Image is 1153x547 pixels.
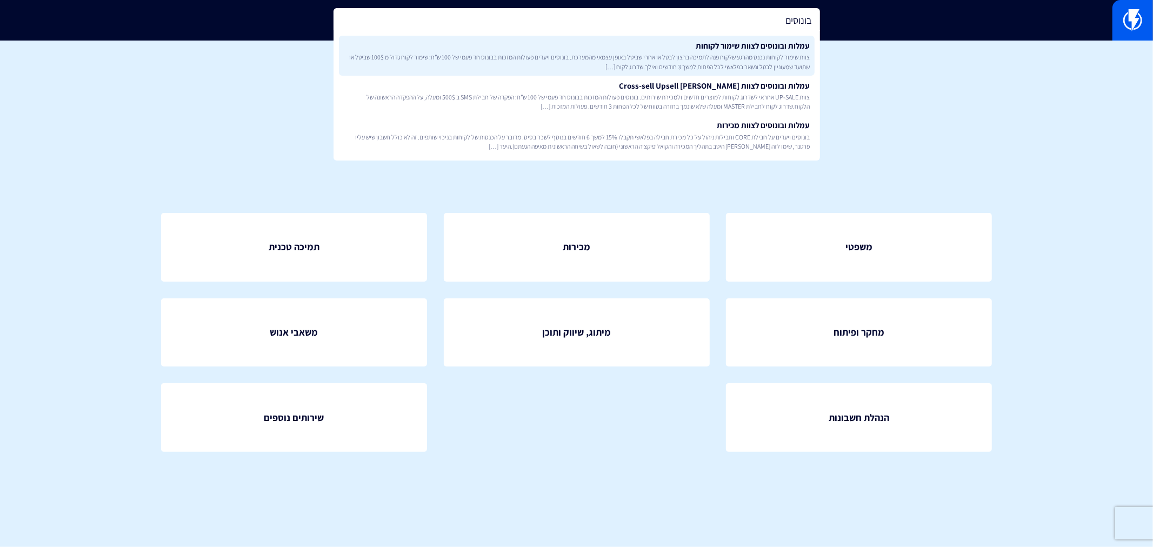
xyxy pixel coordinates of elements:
a: תמיכה טכנית [161,213,427,282]
span: משאבי אנוש [270,325,318,339]
a: עמלות ובונוסים לצוות מכירותבונוסים ויעדים על חבילת CORE וחבילות ניהול על כל מכירת חבילה בפלאשי תק... [339,115,815,155]
a: מכירות [444,213,710,282]
span: מחקר ופיתוח [834,325,884,339]
span: בונוסים ויעדים על חבילת CORE וחבילות ניהול על כל מכירת חבילה בפלאשי תקבלו 15% למשך 6 חודשים בנוסף... [343,132,810,151]
span: מיתוג, שיווק ותוכן [542,325,611,339]
span: שירותים נוספים [264,411,324,425]
span: צוות שימור לקוחות נכנס מהרגע שלקוח פנה לתמיכה ברצון לבטל או אחרי שביטל באופן עצמאי מהמערכת. בונוס... [343,52,810,71]
span: צוות UP-SALE אחראי לשדרוג לקוחות למוצרים חדשים ולמכירת שירותים. בונוסים פעולות המזכות בבונוס חד פ... [343,92,810,111]
a: משאבי אנוש [161,298,427,367]
span: תמיכה טכנית [269,240,319,254]
h1: מנהל ידע ארגוני [16,57,1137,78]
a: משפטי [726,213,992,282]
a: עמלות ובונוסים לצוות Cross-sell Upsell [PERSON_NAME]צוות UP-SALE אחראי לשדרוג לקוחות למוצרים חדשי... [339,76,815,116]
a: עמלות ובונוסים לצוות שימור לקוחותצוות שימור לקוחות נכנס מהרגע שלקוח פנה לתמיכה ברצון לבטל או אחרי... [339,36,815,76]
input: חיפוש מהיר... [334,8,820,33]
a: מחקר ופיתוח [726,298,992,367]
span: הנהלת חשבונות [829,411,889,425]
span: משפטי [845,240,872,254]
a: שירותים נוספים [161,383,427,452]
p: צוות פלאשי היקר , כאן תוכלו למצוא נהלים ותשובות לכל תפקיד בארגון שלנו שיעזרו לכם להצליח. [16,89,1137,108]
a: מיתוג, שיווק ותוכן [444,298,710,367]
span: מכירות [563,240,590,254]
a: הנהלת חשבונות [726,383,992,452]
